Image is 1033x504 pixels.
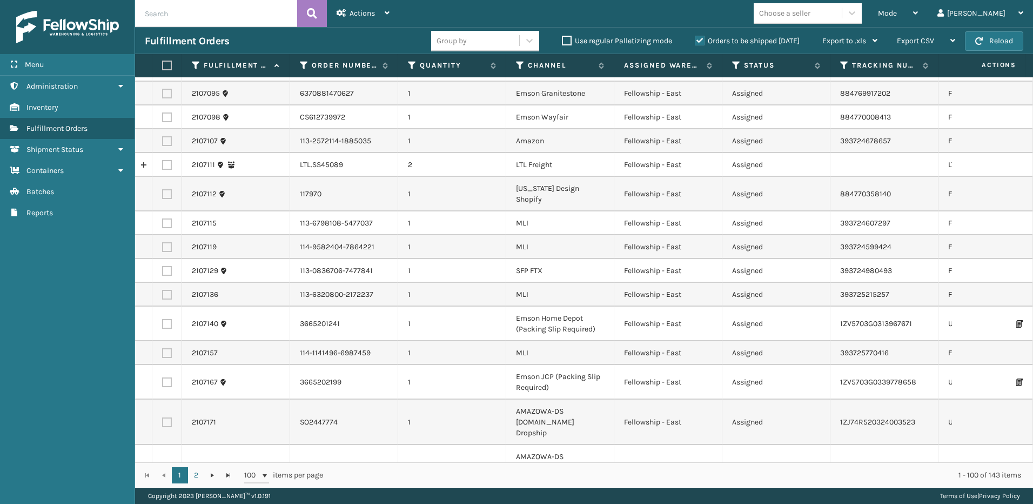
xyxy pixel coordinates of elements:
[506,153,614,177] td: LTL Freight
[398,211,506,235] td: 1
[940,488,1020,504] div: |
[192,348,218,359] a: 2107157
[398,307,506,341] td: 1
[614,307,722,341] td: Fellowship - East
[398,400,506,445] td: 1
[840,290,889,299] a: 393725215257
[420,61,485,70] label: Quantity
[290,177,398,211] td: 117970
[290,259,398,283] td: 113-0836706-7477841
[722,307,830,341] td: Assigned
[506,400,614,445] td: AMAZOWA-DS [DOMAIN_NAME] Dropship
[398,153,506,177] td: 2
[744,61,809,70] label: Status
[614,341,722,365] td: Fellowship - East
[506,235,614,259] td: MLI
[26,166,64,175] span: Containers
[290,445,398,490] td: SO2447777
[722,259,830,283] td: Assigned
[722,211,830,235] td: Assigned
[338,470,1021,481] div: 1 - 100 of 143 items
[192,189,217,200] a: 2107112
[26,187,54,196] span: Batches
[722,153,830,177] td: Assigned
[722,105,830,129] td: Assigned
[506,365,614,400] td: Emson JCP (Packing Slip Required)
[614,82,722,105] td: Fellowship - East
[398,259,506,283] td: 1
[840,266,892,275] a: 393724980493
[192,218,217,229] a: 2107115
[506,129,614,153] td: Amazon
[224,471,233,480] span: Go to the last page
[188,467,204,483] a: 2
[290,283,398,307] td: 113-6320800-2172237
[398,129,506,153] td: 1
[208,471,217,480] span: Go to the next page
[26,82,78,91] span: Administration
[840,242,891,251] a: 393724599424
[398,235,506,259] td: 1
[506,307,614,341] td: Emson Home Depot (Packing Slip Required)
[722,365,830,400] td: Assigned
[290,129,398,153] td: 113-2572114-1885035
[26,208,53,217] span: Reports
[290,153,398,177] td: LTL.SS45089
[290,211,398,235] td: 113-6798108-5477037
[722,235,830,259] td: Assigned
[192,377,218,388] a: 2107167
[722,400,830,445] td: Assigned
[840,218,890,228] a: 393724607297
[614,445,722,490] td: Fellowship - East
[506,177,614,211] td: [US_STATE] Design Shopify
[290,235,398,259] td: 114-9582404-7864221
[290,400,398,445] td: SO2447774
[506,445,614,490] td: AMAZOWA-DS [DOMAIN_NAME] Dropship
[398,283,506,307] td: 1
[1016,379,1023,386] i: Print Packing Slip
[840,377,916,387] a: 1ZV5703G0339778658
[192,112,220,123] a: 2107098
[614,283,722,307] td: Fellowship - East
[398,445,506,490] td: 1
[878,9,897,18] span: Mode
[192,160,215,170] a: 2107111
[26,124,88,133] span: Fulfillment Orders
[204,467,220,483] a: Go to the next page
[614,177,722,211] td: Fellowship - East
[614,400,722,445] td: Fellowship - East
[948,56,1023,74] span: Actions
[897,36,934,45] span: Export CSV
[244,470,260,481] span: 100
[26,103,58,112] span: Inventory
[506,283,614,307] td: MLI
[614,235,722,259] td: Fellowship - East
[192,242,217,253] a: 2107119
[16,11,119,43] img: logo
[398,341,506,365] td: 1
[1016,320,1023,328] i: Print Packing Slip
[244,467,323,483] span: items per page
[192,88,220,99] a: 2107095
[722,341,830,365] td: Assigned
[722,177,830,211] td: Assigned
[840,136,891,145] a: 393724678657
[759,8,810,19] div: Choose a seller
[148,488,271,504] p: Copyright 2023 [PERSON_NAME]™ v 1.0.191
[506,82,614,105] td: Emson Granitestone
[506,259,614,283] td: SFP FTX
[614,365,722,400] td: Fellowship - East
[614,211,722,235] td: Fellowship - East
[965,31,1023,51] button: Reload
[437,35,467,47] div: Group by
[398,177,506,211] td: 1
[350,9,375,18] span: Actions
[822,36,866,45] span: Export to .xls
[26,145,83,154] span: Shipment Status
[192,417,216,428] a: 2107171
[840,189,891,198] a: 884770358140
[840,89,890,98] a: 884769917202
[979,492,1020,500] a: Privacy Policy
[172,467,188,483] a: 1
[506,211,614,235] td: MLI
